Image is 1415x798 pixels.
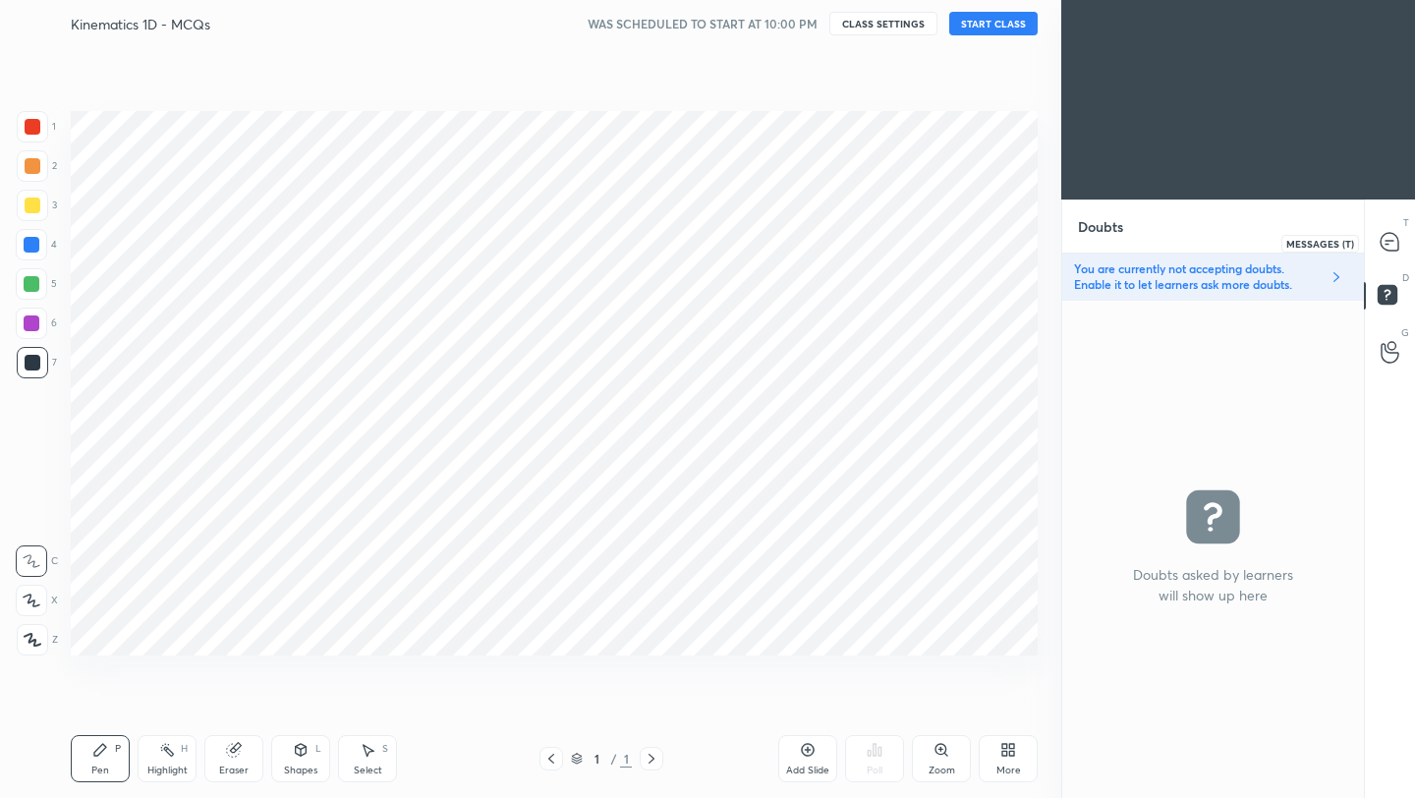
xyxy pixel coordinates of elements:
div: Pen [91,766,109,775]
h5: WAS SCHEDULED TO START AT 10:00 PM [588,15,818,32]
p: G [1401,325,1409,340]
p: D [1402,270,1409,285]
button: CLASS SETTINGS [829,12,937,35]
div: Zoom [929,766,955,775]
p: T [1403,215,1409,230]
div: 1 [620,750,632,768]
div: 1 [587,753,606,765]
div: H [181,744,188,754]
div: Select [354,766,382,775]
div: Messages (T) [1281,235,1359,253]
div: Highlight [147,766,188,775]
div: 7 [17,347,57,378]
p: Doubts [1062,200,1139,253]
h4: Kinematics 1D - MCQs [71,15,210,33]
div: 1 [17,111,56,142]
div: L [315,744,321,754]
div: 3 [17,190,57,221]
div: S [382,744,388,754]
div: 4 [16,229,57,260]
p: You are currently not accepting doubts. Enable it to let learners ask more doubts. [1074,261,1321,293]
div: 2 [17,150,57,182]
div: 5 [16,268,57,300]
div: Eraser [219,766,249,775]
div: Z [17,624,58,655]
div: Add Slide [786,766,829,775]
div: X [16,585,58,616]
div: P [115,744,121,754]
div: / [610,753,616,765]
button: START CLASS [949,12,1038,35]
div: C [16,545,58,577]
div: Shapes [284,766,317,775]
div: 6 [16,308,57,339]
div: More [996,766,1021,775]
